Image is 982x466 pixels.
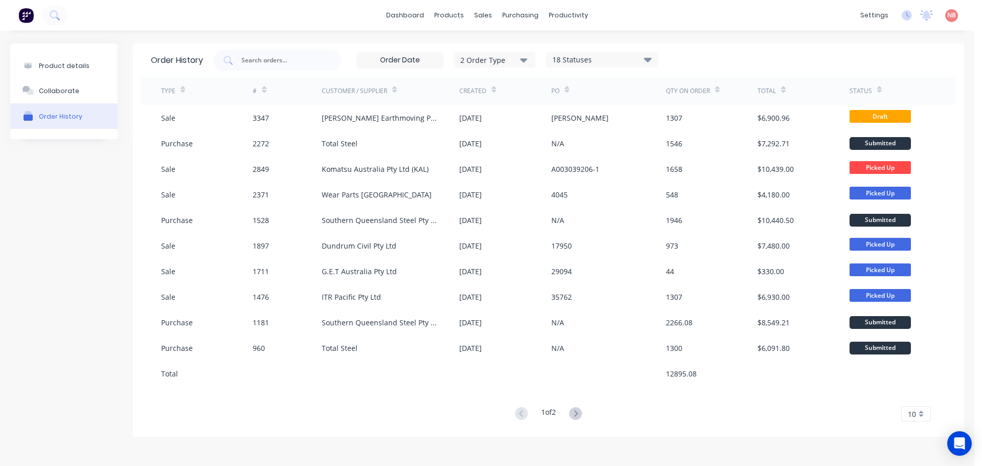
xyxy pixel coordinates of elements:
div: Order History [151,54,203,66]
span: NB [947,11,956,20]
div: Total [161,368,178,379]
div: 1300 [666,343,682,353]
div: Total [757,86,776,96]
div: 17950 [551,240,572,251]
div: products [429,8,469,23]
div: Product details [39,62,90,70]
button: Collaborate [10,78,118,103]
div: G.E.T Australia Pty Ltd [322,266,397,277]
div: Qty on order [666,86,710,96]
div: 1528 [253,215,269,226]
div: 1546 [666,138,682,149]
div: [DATE] [459,189,482,200]
div: Sale [161,189,175,200]
div: 1897 [253,240,269,251]
div: $6,091.80 [757,343,790,353]
div: [DATE] [459,317,482,328]
div: 4045 [551,189,568,200]
div: $4,180.00 [757,189,790,200]
div: sales [469,8,497,23]
div: Sale [161,266,175,277]
div: settings [855,8,894,23]
div: Sale [161,164,175,174]
div: $8,549.21 [757,317,790,328]
div: Purchase [161,343,193,353]
button: Order History [10,103,118,129]
div: Southern Queensland Steel Pty Ltd [322,317,439,328]
div: 2272 [253,138,269,149]
div: 1658 [666,164,682,174]
a: dashboard [381,8,429,23]
div: 29094 [551,266,572,277]
button: 2 Order Type [454,52,535,68]
div: $7,480.00 [757,240,790,251]
div: Komatsu Australia Pty Ltd (KAL) [322,164,429,174]
div: TYPE [161,86,175,96]
div: [DATE] [459,292,482,302]
div: Sale [161,113,175,123]
div: # [253,86,257,96]
div: Created [459,86,486,96]
div: 960 [253,343,265,353]
input: Order Date [357,53,443,68]
div: Submitted [850,137,911,150]
div: 2371 [253,189,269,200]
div: N/A [551,317,564,328]
div: Purchase [161,215,193,226]
div: Dundrum Civil Pty Ltd [322,240,396,251]
div: 548 [666,189,678,200]
div: [PERSON_NAME] [551,113,609,123]
div: 1181 [253,317,269,328]
div: [DATE] [459,240,482,251]
div: Submitted [850,214,911,227]
div: 2 Order Type [460,54,529,65]
span: Draft [850,110,911,123]
div: 3347 [253,113,269,123]
div: 1307 [666,113,682,123]
div: Purchase [161,138,193,149]
div: $6,930.00 [757,292,790,302]
div: Total Steel [322,343,358,353]
div: 2266.08 [666,317,693,328]
div: 1946 [666,215,682,226]
div: 35762 [551,292,572,302]
div: $330.00 [757,266,784,277]
div: Submitted [850,342,911,354]
span: Picked Up [850,289,911,302]
div: 1307 [666,292,682,302]
div: 18 Statuses [546,54,658,65]
div: productivity [544,8,593,23]
div: N/A [551,215,564,226]
div: Submitted [850,316,911,329]
span: Picked Up [850,263,911,276]
div: [DATE] [459,138,482,149]
div: [DATE] [459,215,482,226]
div: 2849 [253,164,269,174]
div: [DATE] [459,343,482,353]
div: ITR Pacific Pty Ltd [322,292,381,302]
div: [DATE] [459,266,482,277]
div: 1711 [253,266,269,277]
div: 1 of 2 [541,407,556,421]
div: 12895.08 [666,368,697,379]
div: Sale [161,292,175,302]
img: Factory [18,8,34,23]
div: Customer / Supplier [322,86,387,96]
div: Status [850,86,872,96]
div: Sale [161,240,175,251]
div: 44 [666,266,674,277]
div: Open Intercom Messenger [947,431,972,456]
div: N/A [551,138,564,149]
div: 1476 [253,292,269,302]
div: Southern Queensland Steel Pty Ltd [322,215,439,226]
span: Picked Up [850,161,911,174]
input: Search orders... [240,55,325,65]
div: Order History [39,113,82,120]
div: $7,292.71 [757,138,790,149]
div: 973 [666,240,678,251]
div: A003039206-1 [551,164,599,174]
div: purchasing [497,8,544,23]
div: Total Steel [322,138,358,149]
div: [PERSON_NAME] Earthmoving Pty Ltd [322,113,439,123]
div: Wear Parts [GEOGRAPHIC_DATA] [322,189,432,200]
